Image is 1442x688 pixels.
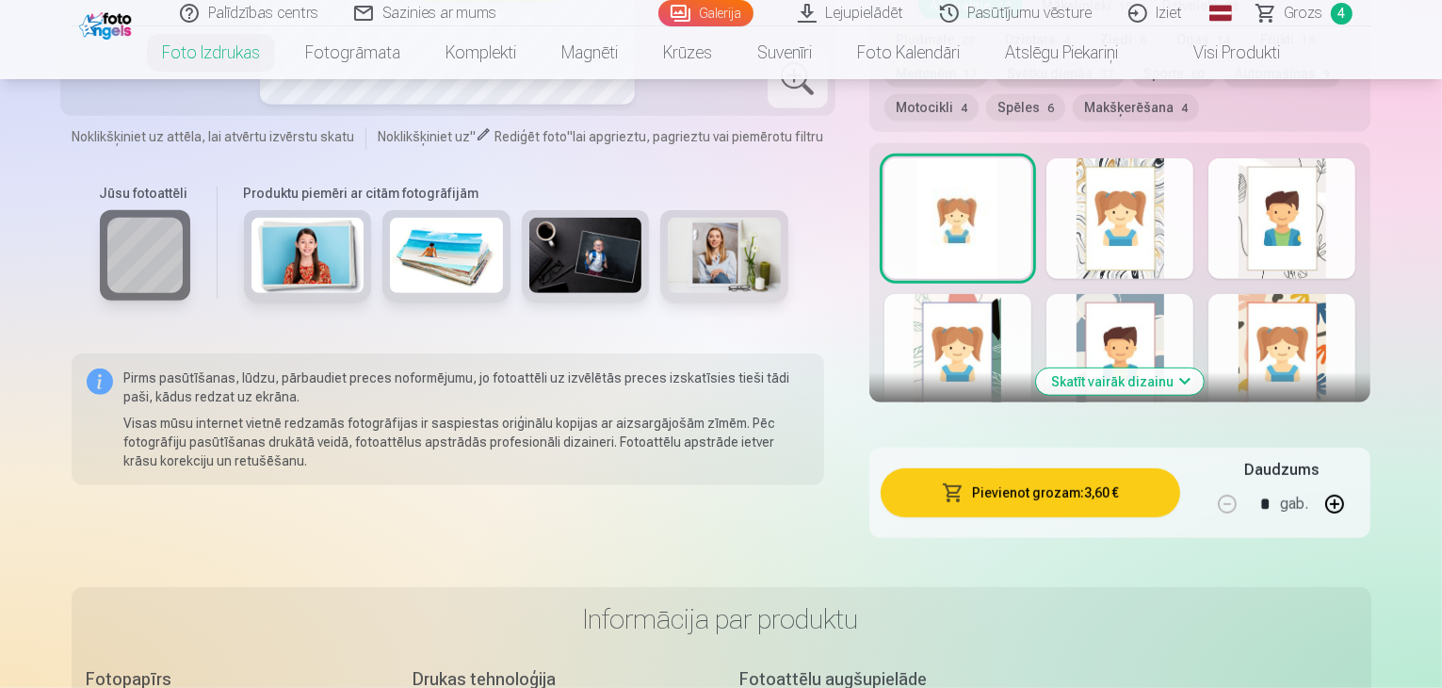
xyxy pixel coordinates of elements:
[470,129,476,144] span: "
[236,184,796,203] h6: Produktu piemēri ar citām fotogrāfijām
[72,127,354,146] span: Noklikšķiniet uz attēla, lai atvērtu izvērstu skatu
[567,129,573,144] span: "
[834,26,982,79] a: Foto kalendāri
[881,468,1181,517] button: Pievienot grozam:3,60 €
[87,602,1356,636] h3: Informācija par produktu
[986,94,1065,121] button: Spēles6
[1244,459,1319,482] h5: Daudzums
[100,184,190,203] h6: Jūsu fotoattēli
[1181,102,1188,115] span: 4
[423,26,539,79] a: Komplekti
[378,129,470,144] span: Noklikšķiniet uz
[139,26,283,79] a: Foto izdrukas
[1047,102,1054,115] span: 6
[1036,369,1204,395] button: Skatīt vairāk dizainu
[1285,2,1323,25] span: Grozs
[961,102,967,115] span: 4
[539,26,640,79] a: Magnēti
[124,369,809,406] p: Pirms pasūtīšanas, lūdzu, pārbaudiet preces noformējumu, jo fotoattēli uz izvēlētās preces izskat...
[1141,26,1303,79] a: Visi produkti
[1073,94,1199,121] button: Makšķerēšana4
[283,26,423,79] a: Fotogrāmata
[1331,3,1353,25] span: 4
[1280,482,1308,527] div: gab.
[124,414,809,470] p: Visas mūsu internet vietnē redzamās fotogrāfijas ir saspiestas oriģinālu kopijas ar aizsargājošām...
[79,8,137,40] img: /fa1
[640,26,735,79] a: Krūzes
[884,94,979,121] button: Motocikli4
[494,129,567,144] span: Rediģēt foto
[735,26,834,79] a: Suvenīri
[573,129,823,144] span: lai apgrieztu, pagrieztu vai piemērotu filtru
[982,26,1141,79] a: Atslēgu piekariņi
